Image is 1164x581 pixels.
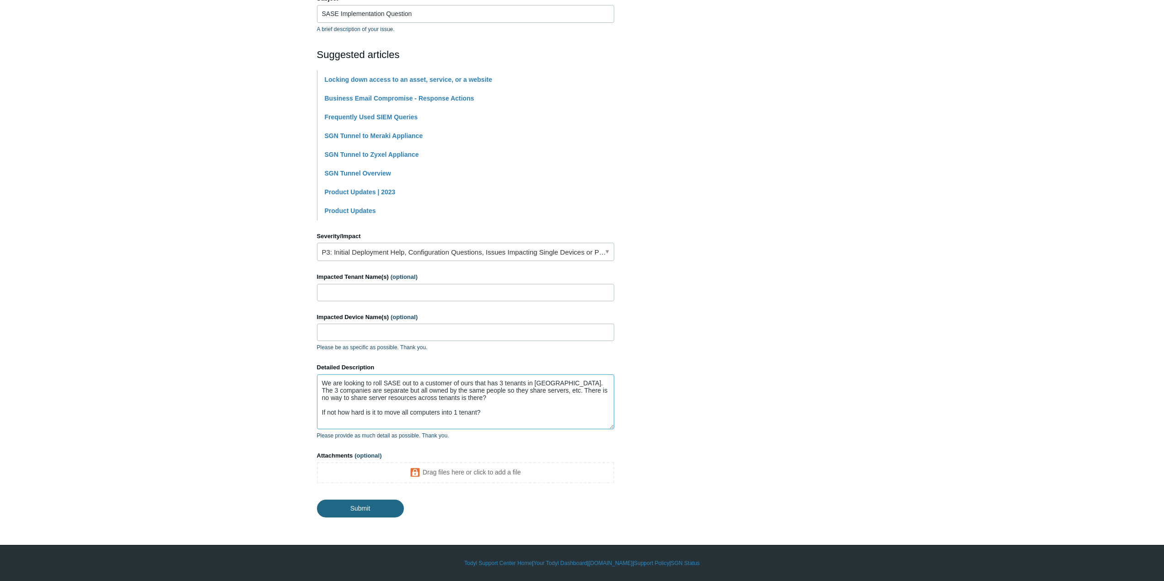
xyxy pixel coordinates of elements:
p: Please be as specific as possible. Thank you. [317,343,614,352]
a: Frequently Used SIEM Queries [325,113,418,121]
label: Impacted Tenant Name(s) [317,272,614,282]
span: (optional) [391,314,418,320]
a: P3: Initial Deployment Help, Configuration Questions, Issues Impacting Single Devices or Past Out... [317,243,614,261]
a: SGN Status [671,559,700,567]
a: Business Email Compromise - Response Actions [325,95,474,102]
label: Impacted Device Name(s) [317,313,614,322]
a: Your Todyl Dashboard [533,559,587,567]
a: SGN Tunnel to Zyxel Appliance [325,151,419,158]
a: SGN Tunnel to Meraki Appliance [325,132,423,139]
span: (optional) [354,452,381,459]
p: A brief description of your issue. [317,25,614,33]
label: Severity/Impact [317,232,614,241]
label: Attachments [317,451,614,460]
div: | | | | [317,559,848,567]
span: (optional) [391,273,418,280]
a: Locking down access to an asset, service, or a website [325,76,492,83]
a: Todyl Support Center Home [464,559,532,567]
a: Product Updates | 2023 [325,188,396,196]
input: Submit [317,500,404,517]
a: SGN Tunnel Overview [325,170,391,177]
a: Support Policy [634,559,669,567]
p: Please provide as much detail as possible. Thank you. [317,432,614,440]
h2: Suggested articles [317,47,614,62]
label: Detailed Description [317,363,614,372]
a: Product Updates [325,207,376,214]
a: [DOMAIN_NAME] [589,559,633,567]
